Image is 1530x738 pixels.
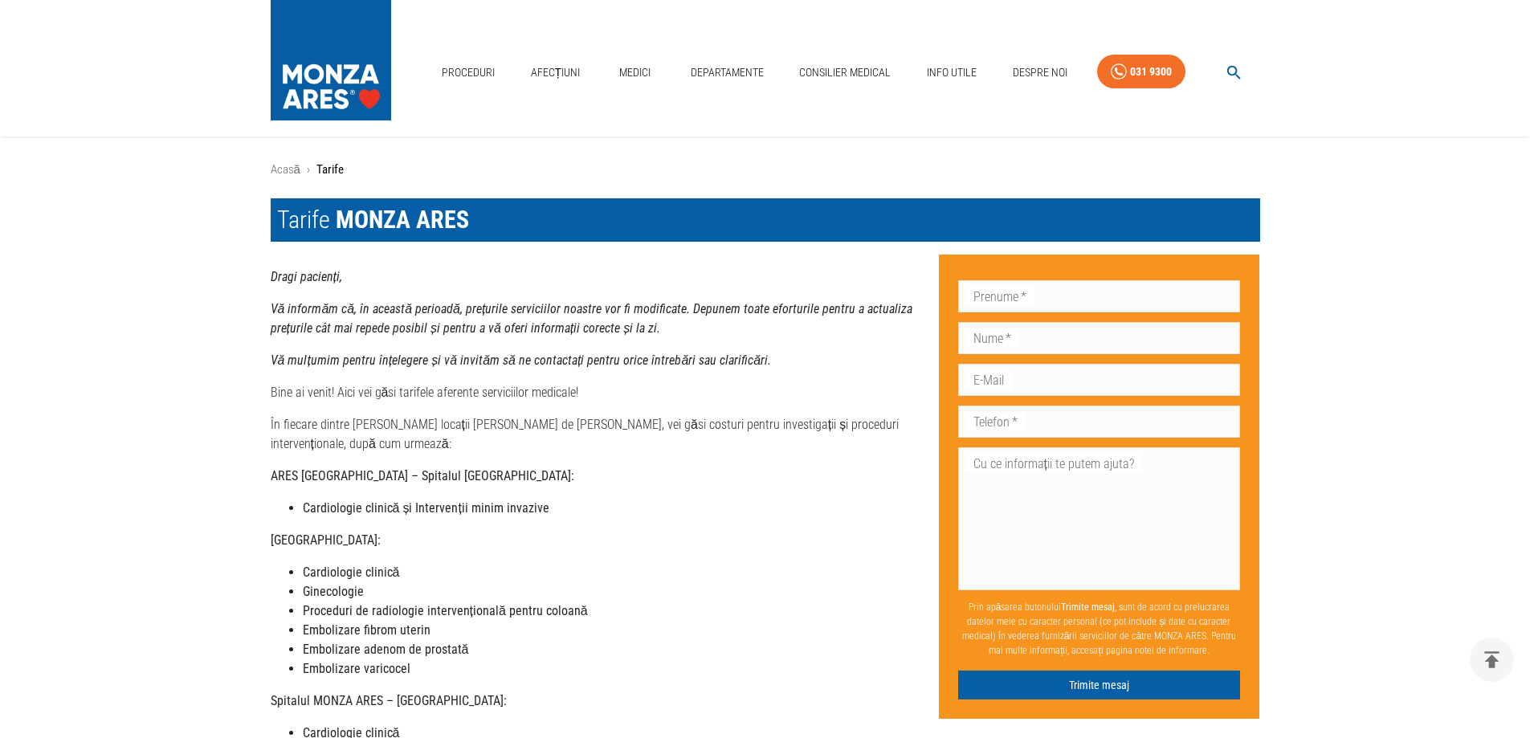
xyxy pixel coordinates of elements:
[316,161,344,179] p: Tarife
[920,56,983,89] a: Info Utile
[271,161,1260,179] nav: breadcrumb
[271,383,926,402] p: Bine ai venit! Aici vei găsi tarifele aferente serviciilor medicale!
[1130,62,1172,82] div: 031 9300
[958,671,1241,700] button: Trimite mesaj
[271,198,1260,242] h1: Tarife
[271,353,772,368] strong: Vă mulțumim pentru înțelegere și vă invităm să ne contactați pentru orice întrebări sau clarificări.
[303,500,549,516] strong: Cardiologie clinică și Intervenții minim invazive
[336,206,469,234] span: MONZA ARES
[303,661,410,676] strong: Embolizare varicocel
[1097,55,1185,89] a: 031 9300
[271,269,342,284] strong: Dragi pacienți,
[1470,638,1514,682] button: delete
[793,56,897,89] a: Consilier Medical
[303,622,430,638] strong: Embolizare fibrom uterin
[684,56,770,89] a: Departamente
[1006,56,1074,89] a: Despre Noi
[271,532,381,548] strong: [GEOGRAPHIC_DATA]:
[271,162,300,177] a: Acasă
[524,56,587,89] a: Afecțiuni
[303,603,588,618] strong: Proceduri de radiologie intervențională pentru coloană
[1061,601,1115,613] b: Trimite mesaj
[307,161,310,179] li: ›
[303,565,400,580] strong: Cardiologie clinică
[271,301,913,336] strong: Vă informăm că, în această perioadă, prețurile serviciilor noastre vor fi modificate. Depunem toa...
[303,584,364,599] strong: Ginecologie
[271,693,507,708] strong: Spitalul MONZA ARES – [GEOGRAPHIC_DATA]:
[610,56,661,89] a: Medici
[271,468,574,483] strong: ARES [GEOGRAPHIC_DATA] – Spitalul [GEOGRAPHIC_DATA]:
[271,415,926,454] p: În fiecare dintre [PERSON_NAME] locații [PERSON_NAME] de [PERSON_NAME], vei găsi costuri pentru i...
[303,642,469,657] strong: Embolizare adenom de prostată
[435,56,501,89] a: Proceduri
[958,593,1241,664] p: Prin apăsarea butonului , sunt de acord cu prelucrarea datelor mele cu caracter personal (ce pot ...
